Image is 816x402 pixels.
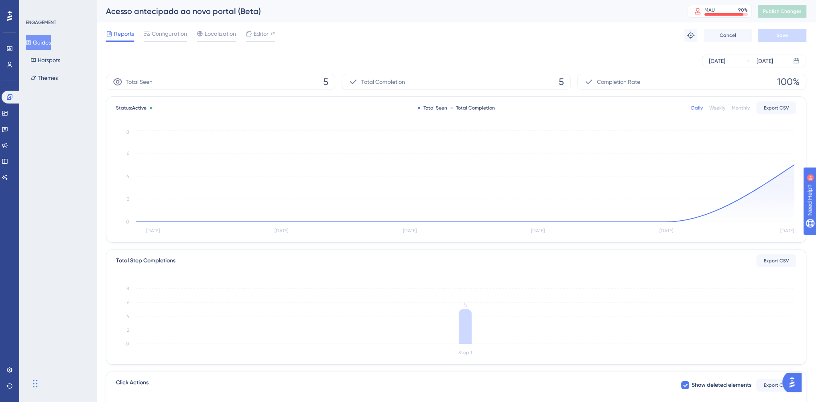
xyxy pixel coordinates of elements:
span: Configuration [152,29,187,39]
tspan: [DATE] [531,228,545,233]
div: Total Completion [450,105,495,111]
div: Weekly [709,105,725,111]
div: [DATE] [757,56,773,66]
span: 5 [559,75,564,88]
div: Total Step Completions [116,256,175,266]
div: Total Seen [418,105,447,111]
button: Hotspots [26,53,65,67]
iframe: UserGuiding AI Assistant Launcher [782,370,806,394]
div: Arrastar [33,372,38,396]
button: Save [758,29,806,42]
div: [DATE] [709,56,725,66]
span: Show deleted elements [692,380,751,390]
span: Cancel [720,32,736,39]
span: Export CSV [764,258,789,264]
button: Publish Changes [758,5,806,18]
tspan: 8 [126,129,129,135]
button: Themes [26,71,63,85]
span: Need Help? [19,2,50,12]
button: Export CSV [756,254,796,267]
div: Monthly [732,105,750,111]
span: Click Actions [116,378,149,392]
div: 9+ [55,4,59,10]
tspan: 0 [126,341,129,347]
button: Export CSV [756,102,796,114]
tspan: 4 [126,173,129,179]
div: Daily [691,105,703,111]
button: Guides [26,35,51,50]
tspan: [DATE] [275,228,288,233]
div: MAU [704,7,715,13]
span: Localization [205,29,236,39]
span: Status: [116,105,147,111]
tspan: 5 [464,301,467,309]
span: Export CSV [764,382,789,388]
span: Completion Rate [597,77,640,87]
div: ENGAGEMENT [26,19,56,26]
tspan: 6 [127,150,129,156]
div: 90 % [738,7,748,13]
tspan: [DATE] [403,228,416,233]
tspan: 2 [127,327,129,333]
span: Save [777,32,788,39]
tspan: 0 [126,219,129,225]
button: Export CSV [756,379,796,392]
button: Cancel [704,29,752,42]
span: Total Seen [126,77,153,87]
tspan: 2 [127,196,129,202]
span: 100% [777,75,800,88]
span: Export CSV [764,105,789,111]
div: Acesso antecipado ao novo portal (Beta) [106,6,667,17]
span: Publish Changes [763,8,802,14]
tspan: [DATE] [780,228,794,233]
tspan: [DATE] [146,228,160,233]
tspan: 6 [127,300,129,305]
span: 5 [323,75,328,88]
span: Reports [114,29,134,39]
span: Editor [254,29,269,39]
span: Active [132,105,147,111]
tspan: 4 [126,313,129,319]
tspan: 8 [126,286,129,291]
span: Total Completion [361,77,405,87]
tspan: Step 1 [458,350,472,355]
tspan: [DATE] [659,228,673,233]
